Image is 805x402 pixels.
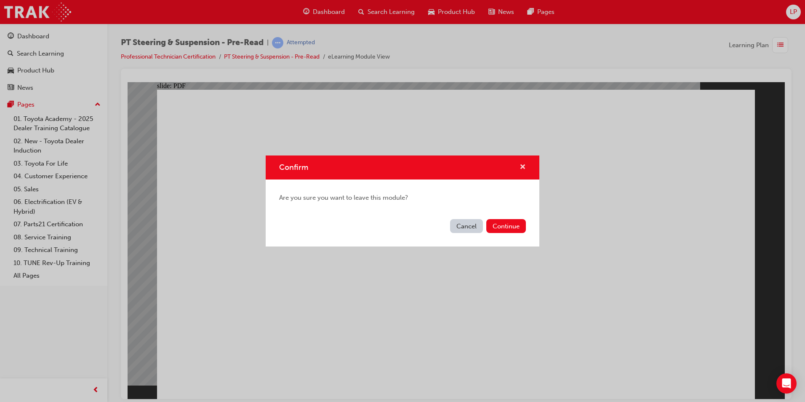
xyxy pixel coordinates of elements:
[450,219,483,233] button: Cancel
[266,180,539,216] div: Are you sure you want to leave this module?
[776,373,797,394] div: Open Intercom Messenger
[266,155,539,247] div: Confirm
[486,219,526,233] button: Continue
[520,162,526,173] button: cross-icon
[279,163,308,172] span: Confirm
[520,164,526,172] span: cross-icon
